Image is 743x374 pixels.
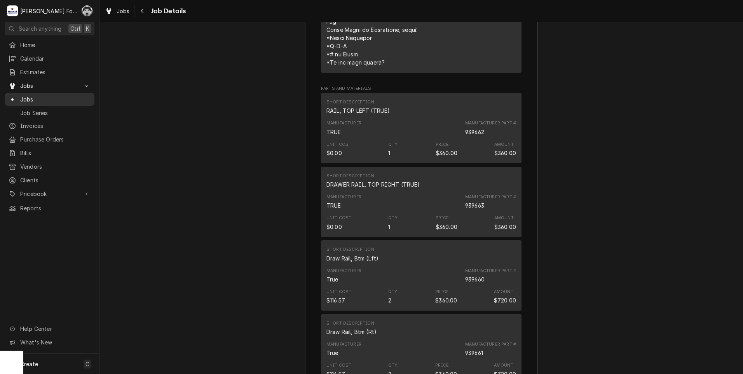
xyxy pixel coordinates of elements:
div: Manufacturer Part # [465,268,516,274]
a: Calendar [5,52,94,65]
div: Cost [326,289,351,304]
span: Reports [20,204,91,212]
a: Go to Jobs [5,79,94,92]
div: Short Description [326,254,378,262]
span: Help Center [20,325,90,333]
div: Manufacturer [326,128,341,136]
div: Part Number [465,194,516,210]
div: Manufacturer [326,201,341,210]
a: Go to Help Center [5,322,94,335]
div: Short Description [326,320,374,327]
a: Jobs [5,93,94,106]
div: Manufacturer [326,194,361,210]
div: Part Number [465,268,516,283]
a: Invoices [5,119,94,132]
div: Part Number [465,275,485,283]
div: Unit Cost [326,215,351,221]
div: Amount [494,215,516,231]
div: Qty. [388,142,399,148]
button: Navigate back [136,5,149,17]
div: Cost [326,149,342,157]
div: Line Item [321,167,521,237]
div: Unit Cost [326,362,351,369]
div: Manufacturer [326,275,338,283]
div: Unit Cost [326,289,351,295]
div: Price [436,215,449,221]
span: K [86,24,89,33]
div: Amount [494,223,516,231]
div: Manufacturer Part # [465,120,516,126]
a: Home [5,38,94,51]
div: Manufacturer [326,341,361,348]
div: Amount [494,289,513,295]
a: Go to Pricebook [5,187,94,200]
div: Manufacturer [326,349,338,357]
div: Short Description [326,107,390,115]
div: Price [436,142,449,148]
div: Cost [326,215,351,231]
div: Amount [494,289,516,304]
div: Price [435,289,448,295]
div: Unit Cost [326,142,351,148]
a: Clients [5,174,94,187]
div: Quantity [388,223,390,231]
div: Price [436,149,457,157]
div: Part Number [465,341,516,357]
span: Job Details [149,6,186,16]
span: Calendar [20,54,91,63]
div: Amount [494,362,513,369]
div: Amount [494,296,516,304]
div: Quantity [388,142,399,157]
a: Estimates [5,66,94,79]
a: Go to What's New [5,336,94,349]
span: What's New [20,338,90,346]
div: Short Description [326,328,377,336]
div: Quantity [388,296,391,304]
div: Quantity [388,149,390,157]
div: Manufacturer [326,268,361,274]
div: Part Number [465,201,484,210]
div: Short Description [326,99,390,115]
div: Short Description [326,173,374,179]
span: Purchase Orders [20,135,91,143]
span: Create [20,361,38,367]
span: Ctrl [70,24,80,33]
div: Price [436,215,457,231]
div: Quantity [388,289,399,304]
div: Manufacturer [326,194,361,200]
span: Parts and Materials [321,86,521,92]
div: Manufacturer [326,341,361,357]
div: Chris Murphy (103)'s Avatar [82,5,92,16]
div: Manufacturer [326,120,361,136]
div: Part Number [465,128,484,136]
div: Price [435,296,457,304]
div: Short Description [326,173,420,189]
span: C [85,360,89,368]
div: Short Description [326,246,378,262]
a: Reports [5,202,94,215]
div: Cost [326,296,345,304]
span: Home [20,41,91,49]
div: Short Description [326,180,420,189]
a: Job Series [5,107,94,119]
div: Manufacturer Part # [465,194,516,200]
div: Amount [494,142,516,157]
span: Estimates [20,68,91,76]
div: Qty. [388,289,399,295]
div: Short Description [326,246,374,253]
div: Qty. [388,215,399,221]
div: M [7,5,18,16]
div: Short Description [326,99,374,105]
span: Job Series [20,109,91,117]
span: Bills [20,149,91,157]
div: C( [82,5,92,16]
div: Price [435,362,448,369]
div: Line Item [321,93,521,163]
div: Cost [326,223,342,231]
div: Price [436,142,457,157]
span: Invoices [20,122,91,130]
div: Amount [494,142,514,148]
span: Clients [20,176,91,184]
div: Part Number [465,120,516,136]
div: Amount [494,149,516,157]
